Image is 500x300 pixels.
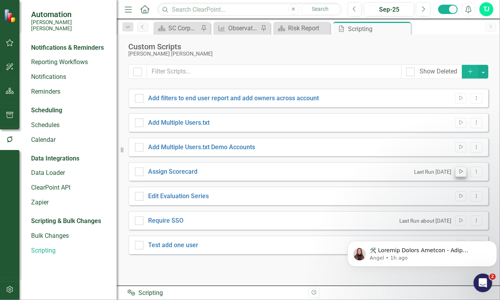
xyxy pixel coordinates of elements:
div: Show Deleted [420,67,457,76]
div: Scripting & Bulk Changes [31,217,101,226]
a: Reminders [31,87,109,96]
small: Last Run [DATE] [414,168,451,176]
input: Search ClearPoint... [157,3,341,16]
iframe: Intercom notifications message [344,225,500,279]
div: Custom Scripts [128,42,484,51]
a: Test add one user [148,241,198,249]
span: Search [312,6,329,12]
a: Add filters to end user report and add owners across account [148,94,319,102]
a: Observations [215,23,259,33]
a: Edit Evaluation Series [148,192,209,200]
span: Automation [31,10,109,19]
a: Reporting Workflows [31,58,109,67]
a: Notifications [31,73,109,82]
div: Observations [228,23,259,33]
span: 2 [490,274,496,280]
a: Add Multiple Users.txt Demo Accounts [148,143,255,151]
a: Bulk Changes [31,232,109,241]
div: Notifications & Reminders [31,44,104,52]
a: ClearPoint API [31,183,109,192]
button: TJ [479,2,493,16]
div: Data Integrations [31,154,79,163]
a: Add Multiple Users.txt [148,119,210,126]
a: Scripting [31,246,109,255]
button: Sep-25 [364,2,414,16]
button: Search [301,4,340,15]
a: Data Loader [31,169,109,178]
a: Calendar [31,136,109,145]
div: [PERSON_NAME] [PERSON_NAME] [128,51,484,57]
a: Assign Scorecard [148,168,198,175]
div: Risk Report [288,23,328,33]
a: SC Corporate - Welcome to ClearPoint [156,23,199,33]
div: Scheduling [31,106,62,115]
div: SC Corporate - Welcome to ClearPoint [168,23,199,33]
div: Sep-25 [367,5,411,14]
a: Zapier [31,198,109,207]
a: Schedules [31,121,109,130]
p: Message from Angel, sent 1h ago [25,30,143,37]
img: ClearPoint Strategy [4,9,18,23]
small: Last Run about [DATE] [399,217,451,225]
div: Scripting [128,289,302,298]
input: Filter Scripts... [147,65,402,79]
iframe: Intercom live chat [474,274,492,292]
a: Require SSO [148,217,184,224]
small: [PERSON_NAME] [PERSON_NAME] [31,19,109,32]
a: Risk Report [275,23,328,33]
div: Scripting [348,24,409,34]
